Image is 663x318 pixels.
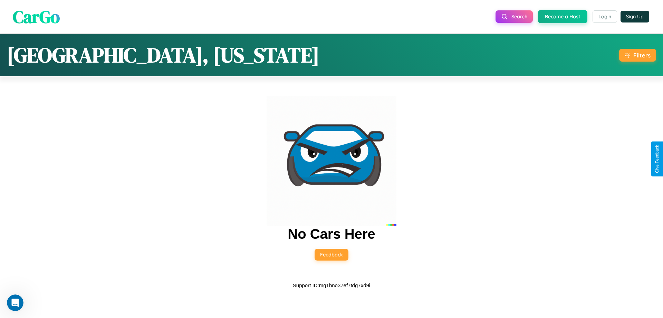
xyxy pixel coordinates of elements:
button: Become a Host [538,10,587,23]
span: Search [511,13,527,20]
iframe: Intercom live chat [7,294,23,311]
button: Search [496,10,533,23]
h1: [GEOGRAPHIC_DATA], [US_STATE] [7,41,319,69]
img: car [267,96,396,226]
div: Give Feedback [655,145,660,173]
h2: No Cars Here [288,226,375,242]
p: Support ID: mg1hno37ef7tdg7xd9i [293,281,370,290]
button: Filters [619,49,656,62]
button: Sign Up [621,11,649,22]
button: Login [593,10,617,23]
span: CarGo [13,4,60,28]
button: Feedback [315,249,348,261]
div: Filters [633,52,651,59]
